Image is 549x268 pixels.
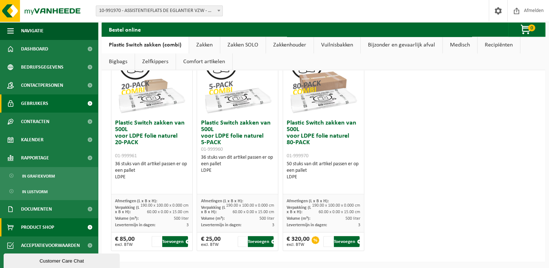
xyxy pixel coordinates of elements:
a: In grafiekvorm [2,169,96,183]
span: 10-991970 - ASSISTENTIEFLATS DE EGLANTIER VZW - WEVELGEM [96,5,223,16]
span: excl. BTW [115,243,135,247]
span: Afmetingen (L x B x H): [115,199,157,203]
input: 1 [323,236,333,247]
span: 01-999960 [201,147,222,152]
div: 50 stuks van dit artikel passen er op een pallet [287,161,360,180]
span: 60.00 x 0.00 x 15.00 cm [147,210,189,214]
span: Afmetingen (L x B x H): [287,199,329,203]
img: 01-999960 [201,44,274,116]
span: 10-991970 - ASSISTENTIEFLATS DE EGLANTIER VZW - WEVELGEM [96,6,222,16]
h3: Plastic Switch zakken van 500L voor LDPE folie naturel 20-PACK [115,120,189,159]
span: excl. BTW [287,243,310,247]
span: Verpakking (L x B x H): [287,206,311,214]
input: 1 [238,236,247,247]
div: LDPE [287,174,360,180]
span: Acceptatievoorwaarden [21,236,80,255]
span: 500 liter [174,216,189,221]
a: Zakken SOLO [220,37,266,53]
a: In lijstvorm [2,184,96,198]
span: excl. BTW [201,243,220,247]
span: Bedrijfsgegevens [21,58,63,76]
a: Plastic Switch zakken (combi) [102,37,189,53]
span: Levertermijn in dagen: [287,223,327,227]
span: Rapportage [21,149,49,167]
a: Recipiënten [478,37,520,53]
div: 36 stuks van dit artikel passen er op een pallet [115,161,189,180]
span: 190.00 x 100.00 x 0.000 cm [226,203,274,208]
span: 01-999970 [287,153,308,159]
span: 190.00 x 100.00 x 0.000 cm [140,203,189,208]
iframe: chat widget [4,252,121,268]
span: 01-999961 [115,153,137,159]
span: Levertermijn in dagen: [201,223,241,227]
span: Levertermijn in dagen: [115,223,155,227]
input: 1 [152,236,161,247]
span: Volume (m³): [115,216,139,221]
span: Contracten [21,113,49,131]
img: 01-999970 [287,44,360,116]
div: € 85,00 [115,236,135,247]
span: Volume (m³): [287,216,310,221]
span: Volume (m³): [201,216,224,221]
a: Bigbags [102,53,135,70]
span: Navigatie [21,22,44,40]
span: 0 [528,24,535,31]
span: Afmetingen (L x B x H): [201,199,243,203]
span: In grafiekvorm [22,169,55,183]
span: 3 [187,223,189,227]
span: Verpakking (L x B x H): [115,206,139,214]
span: 3 [272,223,274,227]
span: Product Shop [21,218,54,236]
span: Kalender [21,131,44,149]
h3: Plastic Switch zakken van 500L voor LDPE folie naturel 5-PACK [201,120,274,153]
span: Dashboard [21,40,48,58]
span: 60.00 x 0.00 x 15.00 cm [319,210,360,214]
span: Documenten [21,200,52,218]
div: € 320,00 [287,236,310,247]
img: 01-999961 [115,44,188,116]
button: 0 [508,22,545,37]
a: Zakkenhouder [266,37,314,53]
span: Verpakking (L x B x H): [201,206,225,214]
span: 190.00 x 100.00 x 0.000 cm [312,203,360,208]
a: Comfort artikelen [176,53,232,70]
span: Contactpersonen [21,76,63,94]
button: Toevoegen [334,236,360,247]
h3: Plastic Switch zakken van 500L voor LDPE folie naturel 80-PACK [287,120,360,159]
span: Gebruikers [21,94,48,113]
div: LDPE [201,167,274,174]
a: Medisch [443,37,477,53]
span: 500 liter [259,216,274,221]
a: Bijzonder en gevaarlijk afval [361,37,442,53]
span: In lijstvorm [22,185,48,199]
a: Zakken [189,37,220,53]
div: 36 stuks van dit artikel passen er op een pallet [201,154,274,174]
a: Zelfkippers [135,53,176,70]
span: 3 [358,223,360,227]
button: Toevoegen [162,236,188,247]
span: 60.00 x 0.00 x 15.00 cm [233,210,274,214]
a: Vuilnisbakken [314,37,360,53]
h2: Bestel online [102,22,148,36]
div: LDPE [115,174,189,180]
div: € 25,00 [201,236,220,247]
button: Toevoegen [248,236,274,247]
span: 500 liter [345,216,360,221]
